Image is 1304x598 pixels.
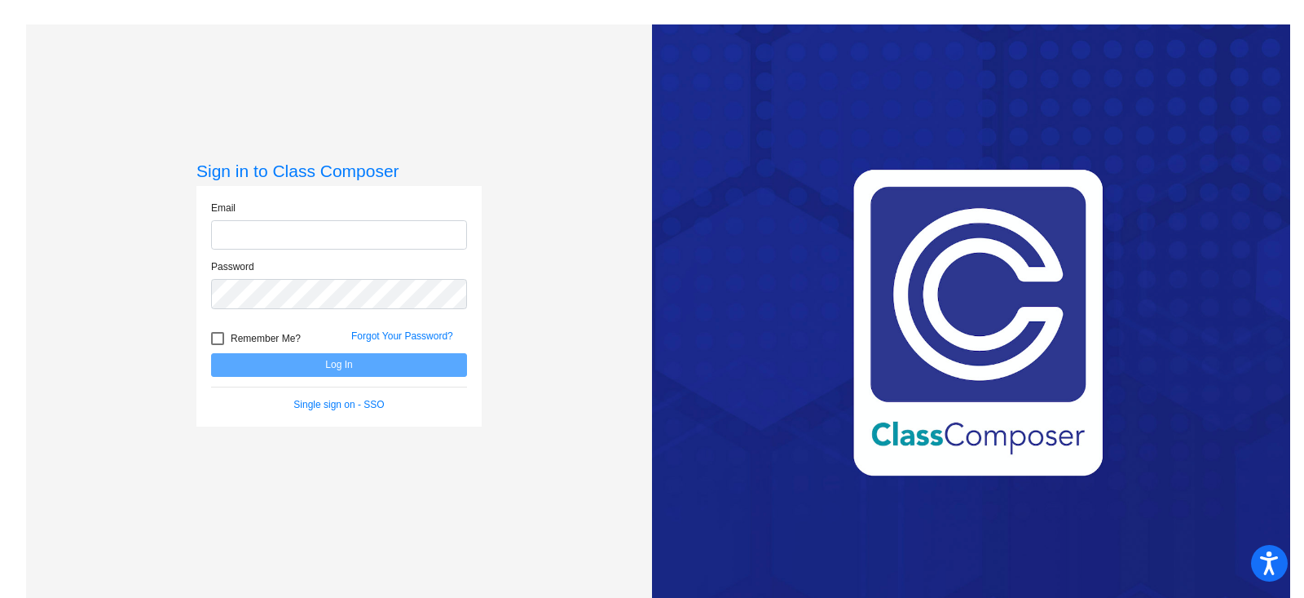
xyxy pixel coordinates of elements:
[211,353,467,377] button: Log In
[211,201,236,215] label: Email
[211,259,254,274] label: Password
[231,329,301,348] span: Remember Me?
[351,330,453,342] a: Forgot Your Password?
[293,399,384,410] a: Single sign on - SSO
[196,161,482,181] h3: Sign in to Class Composer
